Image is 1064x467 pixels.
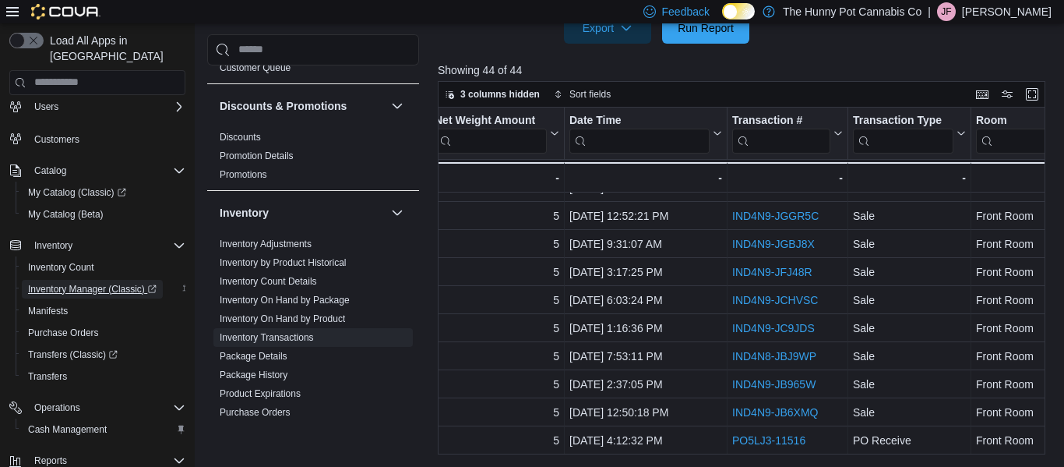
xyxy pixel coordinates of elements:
div: Sale [853,319,966,338]
button: Transaction # [732,114,843,154]
div: [DATE] 2:37:05 PM [569,375,722,394]
span: Users [34,101,58,113]
span: Export [573,12,642,44]
div: [DATE] 12:50:18 PM [569,403,722,422]
a: Inventory Count Details [220,276,317,287]
span: Package History [220,369,287,381]
a: IND4N8-JBJ9WP [732,350,816,363]
div: [DATE] 4:12:32 PM [569,431,722,450]
span: Catalog [34,165,66,177]
span: My Catalog (Classic) [28,186,126,199]
div: - [435,168,559,187]
span: Inventory Manager (Classic) [28,283,157,295]
div: [DATE] 1:16:36 PM [569,319,722,338]
button: Customers [3,127,192,150]
span: Inventory On Hand by Package [220,294,350,306]
span: Package Details [220,350,287,363]
div: [DATE] 10:11:33 AM [569,179,722,197]
button: Room [976,114,1060,154]
span: Inventory [28,236,185,255]
div: Sale [853,235,966,253]
button: Display options [998,85,1016,104]
a: Transfers (Classic) [22,345,124,364]
span: JF [941,2,951,21]
span: Sort fields [569,88,611,101]
button: Date Time [569,114,722,154]
a: Customers [28,130,86,149]
button: Manifests [16,300,192,322]
div: [DATE] 6:03:24 PM [569,291,722,310]
div: 5 [435,235,559,253]
span: Inventory Count Details [220,275,317,288]
button: Users [28,97,65,116]
div: 5 [435,403,559,422]
span: Inventory Transactions [220,331,314,344]
div: Sale [853,179,966,197]
button: Cash Management [16,419,192,440]
div: Front Room [976,235,1060,253]
img: Cova [31,4,100,19]
div: [DATE] 3:17:25 PM [569,263,722,281]
div: 5 [435,207,559,225]
a: Inventory Manager (Classic) [22,280,163,299]
div: Front Room [976,207,1060,225]
button: Catalog [3,160,192,182]
a: My Catalog (Classic) [16,182,192,203]
div: Date Time [569,114,710,129]
button: Inventory Count [16,256,192,278]
button: My Catalog (Beta) [16,203,192,225]
a: Inventory On Hand by Package [220,295,350,306]
a: Customer Queue [220,62,291,73]
div: PO Receive [853,431,966,450]
div: [DATE] 7:53:11 PM [569,347,722,366]
a: Discounts [220,132,261,143]
span: Transfers [28,370,67,383]
div: Transaction # [732,114,830,129]
div: 5 [435,319,559,338]
span: Catalog [28,161,185,180]
span: Product Expirations [220,387,301,400]
div: Customer [207,58,419,83]
div: Net Weight Amount [435,114,547,154]
div: Inventory [207,235,419,465]
a: IND4N9-JGBJ8X [732,238,815,250]
span: Promotions [220,168,267,181]
span: Transfers (Classic) [22,345,185,364]
a: Inventory On Hand by Product [220,313,345,324]
span: Inventory [34,239,72,252]
div: Transaction # URL [732,114,830,154]
p: [PERSON_NAME] [962,2,1052,21]
button: Enter fullscreen [1023,85,1041,104]
button: Inventory [220,205,385,221]
h3: Discounts & Promotions [220,98,347,114]
div: Transaction Type [853,114,953,129]
span: Purchase Orders [28,327,99,339]
a: Package Details [220,351,287,362]
button: Purchase Orders [16,322,192,344]
span: Purchase Orders [220,406,291,419]
button: Operations [28,398,86,417]
a: IND4N9-JB6XMQ [732,406,818,419]
a: Purchase Orders [220,407,291,418]
a: IND4N9-JB965W [732,378,816,391]
button: Discounts & Promotions [220,98,385,114]
div: 5 [435,179,559,197]
span: Reports [34,455,67,467]
button: Users [3,96,192,118]
div: Sale [853,263,966,281]
span: Customers [28,129,185,148]
span: Inventory Count [22,258,185,277]
h3: Inventory [220,205,269,221]
span: Inventory Manager (Classic) [22,280,185,299]
a: Transfers (Classic) [16,344,192,366]
div: - [569,168,722,187]
div: Front Room [976,403,1060,422]
div: Sale [853,207,966,225]
a: Product Expirations [220,388,301,399]
span: Transfers [22,367,185,386]
div: Sale [853,375,966,394]
span: Customer Queue [220,62,291,74]
span: Operations [34,402,80,414]
div: Sale [853,291,966,310]
span: Feedback [662,4,710,19]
